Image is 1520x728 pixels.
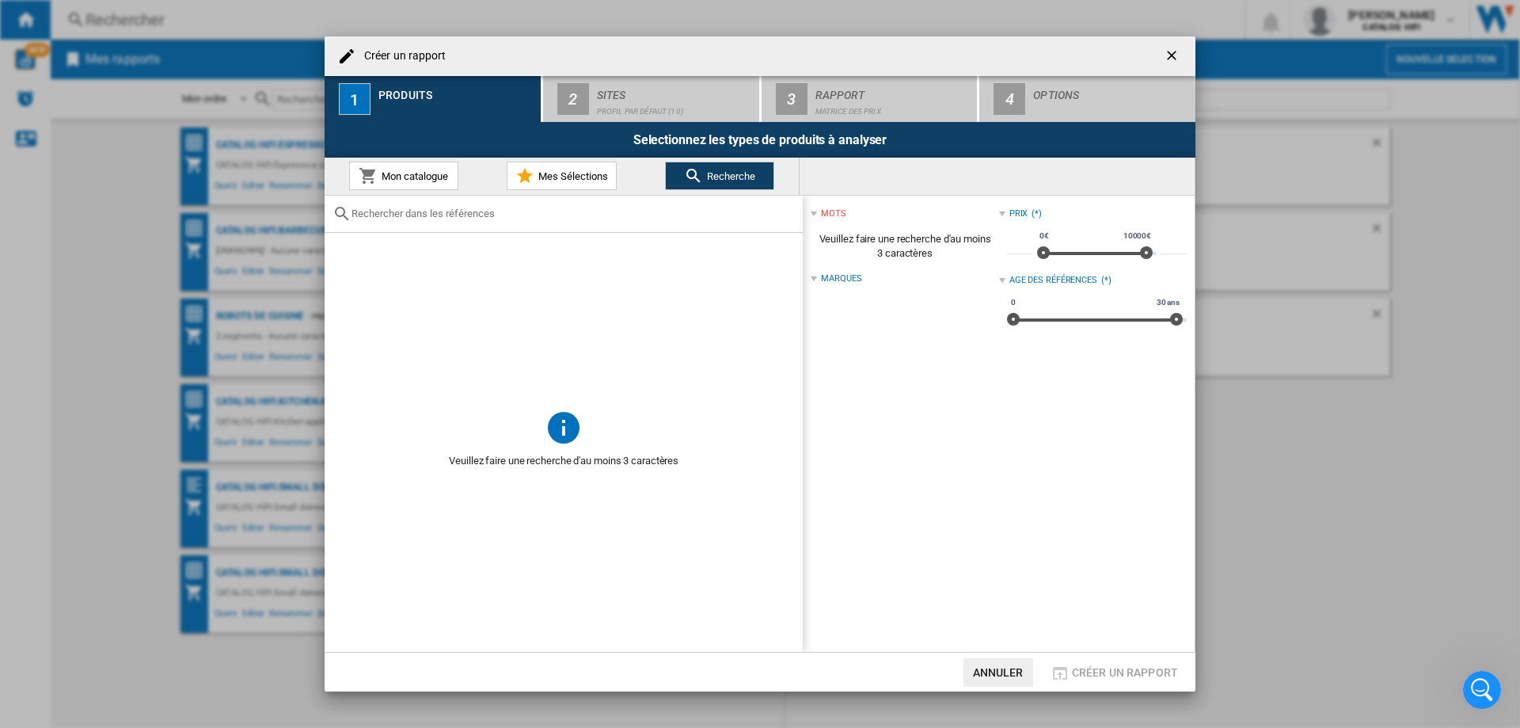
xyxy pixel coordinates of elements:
[821,208,846,220] div: mots
[507,162,617,190] button: Mes Sélections
[979,76,1195,122] button: 4 Options
[378,170,448,182] span: Mon catalogue
[1463,671,1501,709] iframe: Intercom live chat
[1164,48,1183,67] ng-md-icon: getI18NText('BUTTONS.CLOSE_DIALOG')
[1072,666,1178,679] span: Créer un rapport
[378,82,534,99] div: Produits
[776,83,807,115] div: 3
[543,76,761,122] button: 2 Sites Profil par défaut (10)
[1009,274,1097,287] div: Age des références
[597,82,753,99] div: Sites
[1037,230,1051,242] span: 0€
[665,162,774,190] button: Recherche
[557,83,589,115] div: 2
[325,76,542,122] button: 1 Produits
[1121,230,1153,242] span: 10000€
[815,99,971,116] div: Matrice des prix
[325,446,803,476] span: Veuillez faire une recherche d'au moins 3 caractères
[811,224,998,269] span: Veuillez faire une recherche d'au moins 3 caractères
[325,122,1195,158] div: Selectionnez les types de produits à analyser
[349,162,458,190] button: Mon catalogue
[815,82,971,99] div: Rapport
[1046,658,1183,687] button: Créer un rapport
[1009,208,1028,220] div: Prix
[1154,296,1182,309] span: 30 ans
[1033,82,1189,99] div: Options
[703,170,755,182] span: Recherche
[762,76,979,122] button: 3 Rapport Matrice des prix
[351,208,795,219] input: Rechercher dans les références
[339,83,370,115] div: 1
[356,48,446,64] h4: Créer un rapport
[994,83,1025,115] div: 4
[1009,296,1018,309] span: 0
[963,658,1033,687] button: Annuler
[821,273,861,285] div: Marques
[534,170,608,182] span: Mes Sélections
[1157,40,1189,72] button: getI18NText('BUTTONS.CLOSE_DIALOG')
[597,99,753,116] div: Profil par défaut (10)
